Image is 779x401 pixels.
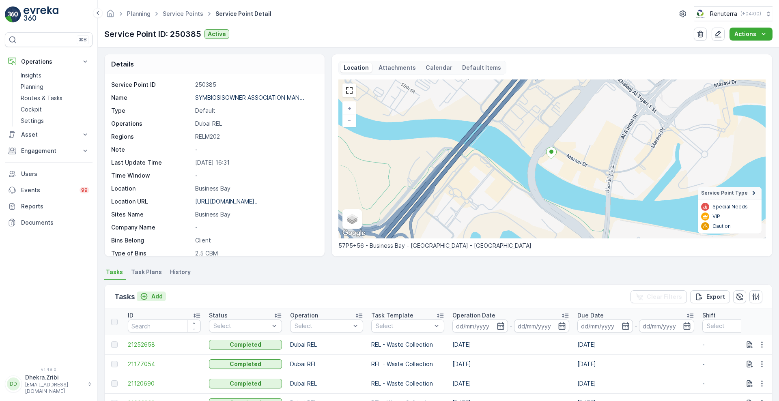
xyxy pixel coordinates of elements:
[195,120,316,128] p: Dubai REL
[163,10,203,17] a: Service Points
[208,30,226,38] p: Active
[230,360,261,368] p: Completed
[21,83,43,91] p: Planning
[25,382,84,395] p: [EMAIL_ADDRESS][DOMAIN_NAME]
[81,187,88,193] p: 99
[514,320,570,332] input: dd/mm/yyyy
[690,290,730,303] button: Export
[5,373,93,395] button: DDDhekra.Zribi[EMAIL_ADDRESS][DOMAIN_NAME]
[712,213,720,220] p: VIP
[379,64,416,72] p: Attachments
[295,322,351,330] p: Select
[706,293,725,301] p: Export
[577,320,633,332] input: dd/mm/yyyy
[367,354,448,374] td: REL - Waste Collection
[348,105,351,112] span: +
[128,380,201,388] a: 21120690
[111,81,192,89] p: Service Point ID
[21,117,44,125] p: Settings
[21,71,41,79] p: Insights
[79,36,87,43] p: ⌘B
[707,322,763,330] p: Select
[111,107,192,115] p: Type
[131,268,162,276] span: Task Plans
[343,114,355,127] a: Zoom Out
[21,202,89,210] p: Reports
[111,341,118,348] div: Toggle Row Selected
[286,354,367,374] td: Dubai REL
[426,64,452,72] p: Calendar
[376,322,432,330] p: Select
[170,268,191,276] span: History
[573,354,698,374] td: [DATE]
[111,197,192,206] p: Location URL
[21,94,62,102] p: Routes & Tasks
[21,170,89,178] p: Users
[195,172,316,180] p: -
[128,320,201,332] input: Search
[635,321,637,331] p: -
[7,377,20,390] div: DD
[209,311,228,320] p: Status
[195,249,316,257] p: 2.5 CBM
[17,115,93,127] a: Settings
[712,223,731,229] p: Caution
[111,184,192,193] p: Location
[111,236,192,244] p: Bins Belong
[128,360,201,368] a: 21177054
[151,292,163,300] p: Add
[111,249,192,257] p: Type of Bins
[367,374,448,393] td: REL - Waste Collection
[195,107,316,115] p: Default
[694,6,773,21] button: Renuterra(+04:00)
[111,94,192,102] p: Name
[195,146,316,154] p: -
[340,228,367,238] img: Google
[448,335,573,354] td: [DATE]
[21,131,76,139] p: Asset
[462,64,501,72] p: Default Items
[5,198,93,214] a: Reports
[647,293,682,301] p: Clear Filters
[5,367,93,372] span: v 1.49.0
[230,341,261,349] p: Completed
[448,374,573,393] td: [DATE]
[128,311,133,320] p: ID
[730,28,773,41] button: Actions
[343,102,355,114] a: Zoom In
[367,335,448,354] td: REL - Waste Collection
[694,9,707,18] img: Screenshot_2024-07-26_at_13.33.01.png
[21,219,89,227] p: Documents
[195,223,316,232] p: -
[106,268,123,276] span: Tasks
[111,210,192,219] p: Sites Name
[213,322,269,330] p: Select
[448,354,573,374] td: [DATE]
[195,159,316,167] p: [DATE] 16:31
[127,10,151,17] a: Planning
[5,54,93,70] button: Operations
[195,133,316,141] p: RELM202
[195,94,304,101] p: SYMBIOSISOWNER ASSOCIATION MAN...
[106,12,115,19] a: Homepage
[371,311,413,320] p: Task Template
[343,210,361,228] a: Layers
[111,223,192,232] p: Company Name
[5,127,93,143] button: Asset
[17,70,93,81] a: Insights
[344,64,369,72] p: Location
[573,374,698,393] td: [DATE]
[286,374,367,393] td: Dubai REL
[195,236,316,244] p: Client
[452,311,495,320] p: Operation Date
[452,320,508,332] input: dd/mm/yyyy
[195,81,316,89] p: 250385
[25,373,84,382] p: Dhekra.Zribi
[195,210,316,219] p: Business Bay
[5,143,93,159] button: Engagement
[111,133,192,141] p: Regions
[17,104,93,115] a: Cockpit
[209,379,282,388] button: Completed
[21,105,42,114] p: Cockpit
